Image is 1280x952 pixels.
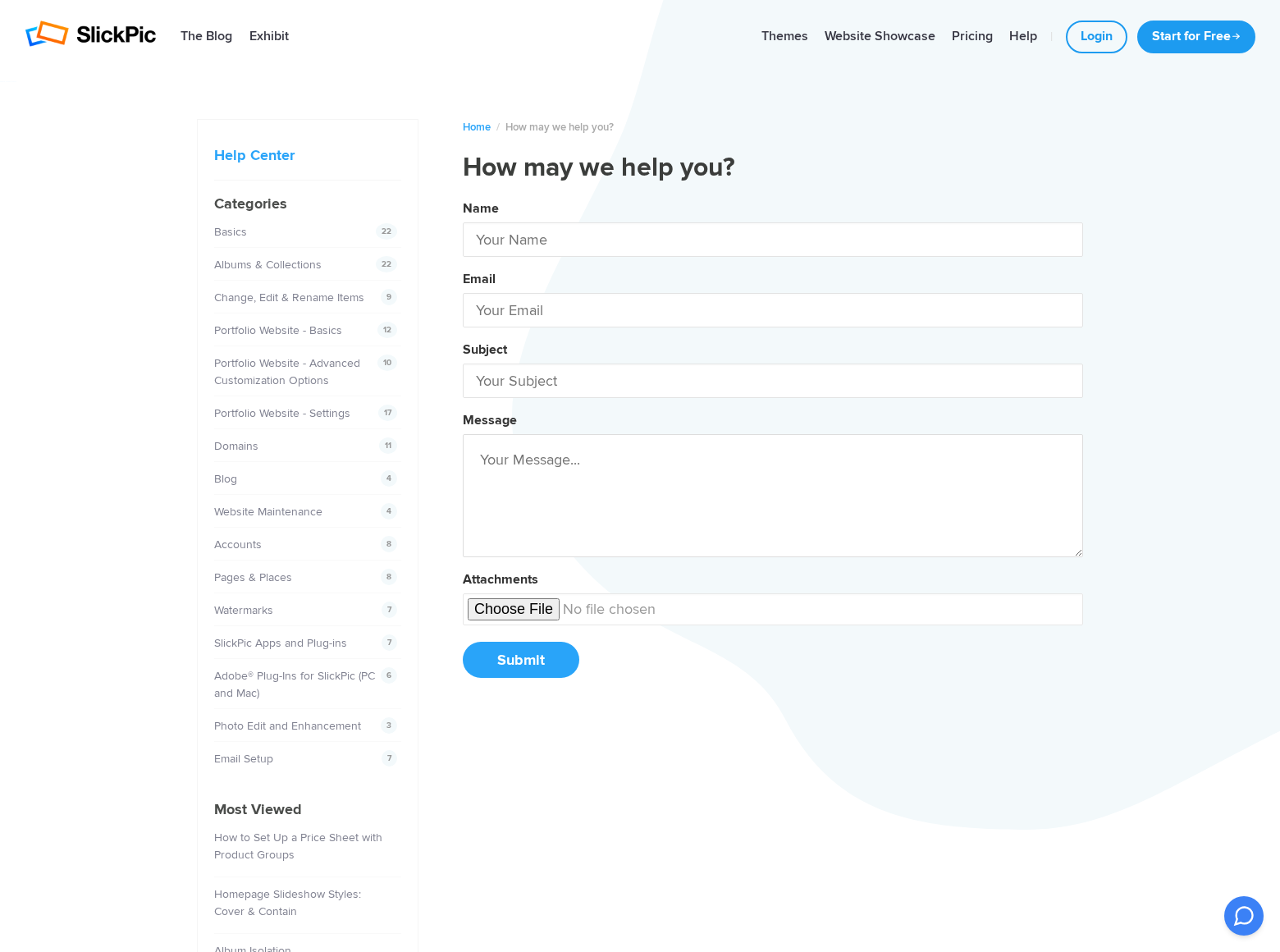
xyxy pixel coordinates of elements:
[381,289,397,305] span: 9
[214,538,262,552] a: Accounts
[381,569,397,585] span: 8
[463,222,1083,257] input: Your Name
[463,271,496,287] label: Email
[382,634,397,651] span: 7
[463,200,499,217] label: Name
[214,193,401,215] h4: Categories
[214,887,361,918] a: Homepage Slideshow Styles: Cover & Contain
[214,356,360,387] a: Portfolio Website - Advanced Customization Options
[463,121,491,134] a: Home
[214,636,347,650] a: SlickPic Apps and Plug-ins
[214,258,322,272] a: Albums & Collections
[463,195,1083,695] button: NameEmailSubjectMessageAttachmentsSubmit
[378,405,397,421] span: 17
[382,750,397,767] span: 7
[214,752,273,766] a: Email Setup
[463,412,517,428] label: Message
[381,717,397,734] span: 3
[376,223,397,240] span: 22
[381,503,397,519] span: 4
[463,341,507,358] label: Subject
[505,121,614,134] span: How may we help you?
[463,364,1083,398] input: Your Subject
[381,536,397,552] span: 8
[463,152,1083,185] h1: How may we help you?
[463,593,1083,625] input: undefined
[214,570,292,584] a: Pages & Places
[214,472,237,486] a: Blog
[214,603,273,617] a: Watermarks
[214,291,364,304] a: Change, Edit & Rename Items
[214,719,361,733] a: Photo Edit and Enhancement
[377,322,397,338] span: 12
[377,355,397,371] span: 10
[381,667,397,684] span: 6
[214,225,247,239] a: Basics
[214,439,258,453] a: Domains
[214,831,382,862] a: How to Set Up a Price Sheet with Product Groups
[214,323,342,337] a: Portfolio Website - Basics
[214,406,350,420] a: Portfolio Website - Settings
[379,437,397,454] span: 11
[463,571,538,588] label: Attachments
[214,669,375,700] a: Adobe® Plug-Ins for SlickPic (PC and Mac)
[381,470,397,487] span: 4
[214,505,322,519] a: Website Maintenance
[214,799,401,821] h4: Most Viewed
[463,293,1083,327] input: Your Email
[496,121,500,134] span: /
[214,146,295,164] a: Help Center
[382,602,397,618] span: 7
[463,642,579,678] button: Submit
[376,256,397,272] span: 22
